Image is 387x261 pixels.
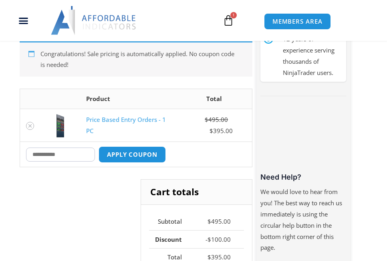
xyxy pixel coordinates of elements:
[260,188,342,251] span: We would love to hear from you! The best way to reach us immediately is using the circular help b...
[176,89,252,109] th: Total
[46,113,74,138] img: Price based | Affordable Indicators – NinjaTrader
[208,217,211,225] span: $
[208,235,211,243] span: $
[208,235,231,243] bdi: 100.00
[211,9,246,32] a: 1
[20,41,252,77] div: Congratulations! Sale pricing is automatically applied. No coupon code is needed!
[149,230,195,248] th: Discount
[4,13,43,28] div: Menu Toggle
[264,13,331,30] a: MEMBERS AREA
[26,122,34,130] a: Remove Price Based Entry Orders - 1 PC from cart
[51,6,137,35] img: LogoAI | Affordable Indicators – NinjaTrader
[210,127,213,135] span: $
[208,217,231,225] bdi: 495.00
[272,18,322,24] span: MEMBERS AREA
[210,127,233,135] bdi: 395.00
[230,12,237,18] span: 1
[208,253,211,261] span: $
[141,180,252,204] h2: Cart totals
[149,213,195,231] th: Subtotal
[205,115,208,123] span: $
[283,12,343,79] p: We have a strong foundation with over 12 years of experience serving thousands of NinjaTrader users.
[206,235,208,243] span: -
[99,146,166,163] button: Apply coupon
[260,172,346,182] h3: Need Help?
[86,115,166,135] a: Price Based Entry Orders - 1 PC
[260,110,346,170] iframe: Customer reviews powered by Trustpilot
[205,115,228,123] bdi: 495.00
[80,89,176,109] th: Product
[208,253,231,261] bdi: 395.00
